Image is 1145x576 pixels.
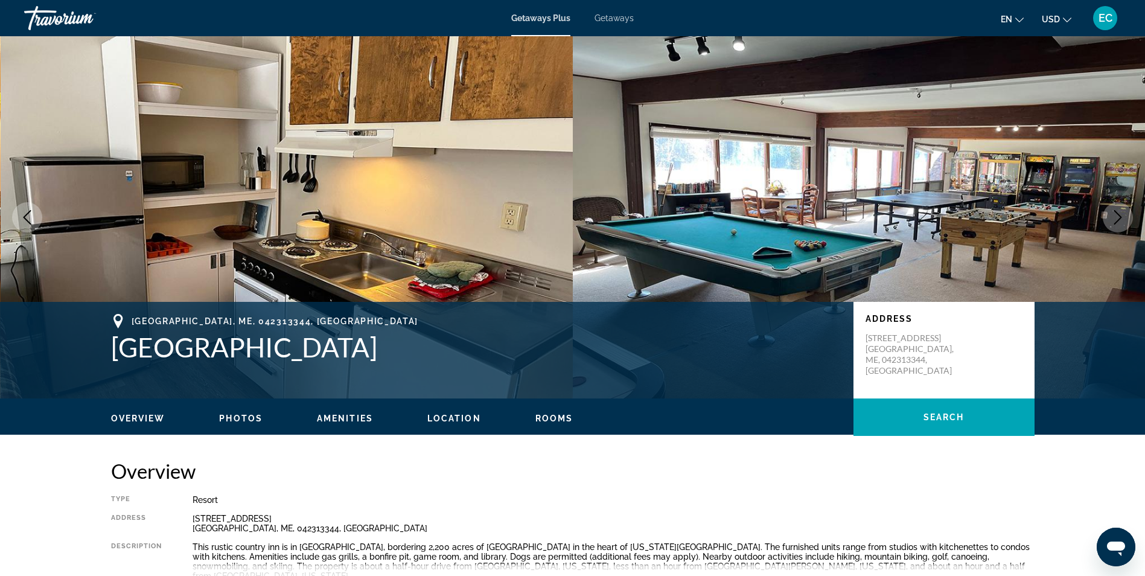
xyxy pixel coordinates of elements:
[595,13,634,23] a: Getaways
[1089,5,1121,31] button: User Menu
[853,398,1035,436] button: Search
[111,514,162,533] div: Address
[1042,14,1060,24] span: USD
[1001,10,1024,28] button: Change language
[219,414,263,423] span: Photos
[111,331,841,363] h1: [GEOGRAPHIC_DATA]
[535,413,573,424] button: Rooms
[132,316,419,326] span: [GEOGRAPHIC_DATA], ME, 042313344, [GEOGRAPHIC_DATA]
[866,314,1022,324] p: Address
[24,2,145,34] a: Travorium
[1103,202,1133,232] button: Next image
[1097,528,1135,566] iframe: Button to launch messaging window
[12,202,42,232] button: Previous image
[193,514,1035,533] div: [STREET_ADDRESS] [GEOGRAPHIC_DATA], ME, 042313344, [GEOGRAPHIC_DATA]
[923,412,965,422] span: Search
[866,333,962,376] p: [STREET_ADDRESS] [GEOGRAPHIC_DATA], ME, 042313344, [GEOGRAPHIC_DATA]
[111,495,162,505] div: Type
[193,495,1035,505] div: Resort
[535,414,573,423] span: Rooms
[1042,10,1071,28] button: Change currency
[111,413,165,424] button: Overview
[427,414,481,423] span: Location
[111,459,1035,483] h2: Overview
[219,413,263,424] button: Photos
[427,413,481,424] button: Location
[1099,12,1112,24] span: EC
[317,413,373,424] button: Amenities
[1001,14,1012,24] span: en
[111,414,165,423] span: Overview
[317,414,373,423] span: Amenities
[511,13,570,23] a: Getaways Plus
